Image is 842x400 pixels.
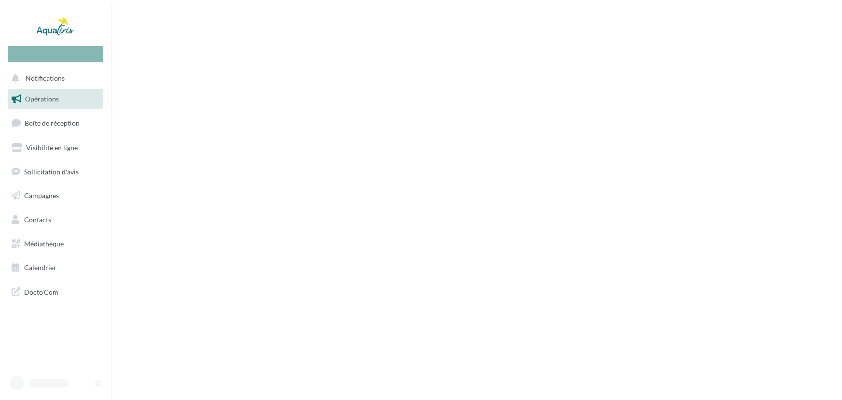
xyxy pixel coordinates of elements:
[8,46,103,62] div: Nouvelle campagne
[6,186,105,206] a: Campagnes
[24,286,58,298] span: Docto'Com
[6,162,105,182] a: Sollicitation d'avis
[26,74,65,83] span: Notifications
[24,215,51,224] span: Contacts
[6,234,105,254] a: Médiathèque
[6,113,105,133] a: Boîte de réception
[24,167,79,175] span: Sollicitation d'avis
[6,282,105,302] a: Docto'Com
[24,263,56,271] span: Calendrier
[6,89,105,109] a: Opérations
[6,138,105,158] a: Visibilité en ligne
[25,95,59,103] span: Opérations
[6,210,105,230] a: Contacts
[24,240,64,248] span: Médiathèque
[6,257,105,278] a: Calendrier
[26,143,78,152] span: Visibilité en ligne
[25,119,80,127] span: Boîte de réception
[24,191,59,200] span: Campagnes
